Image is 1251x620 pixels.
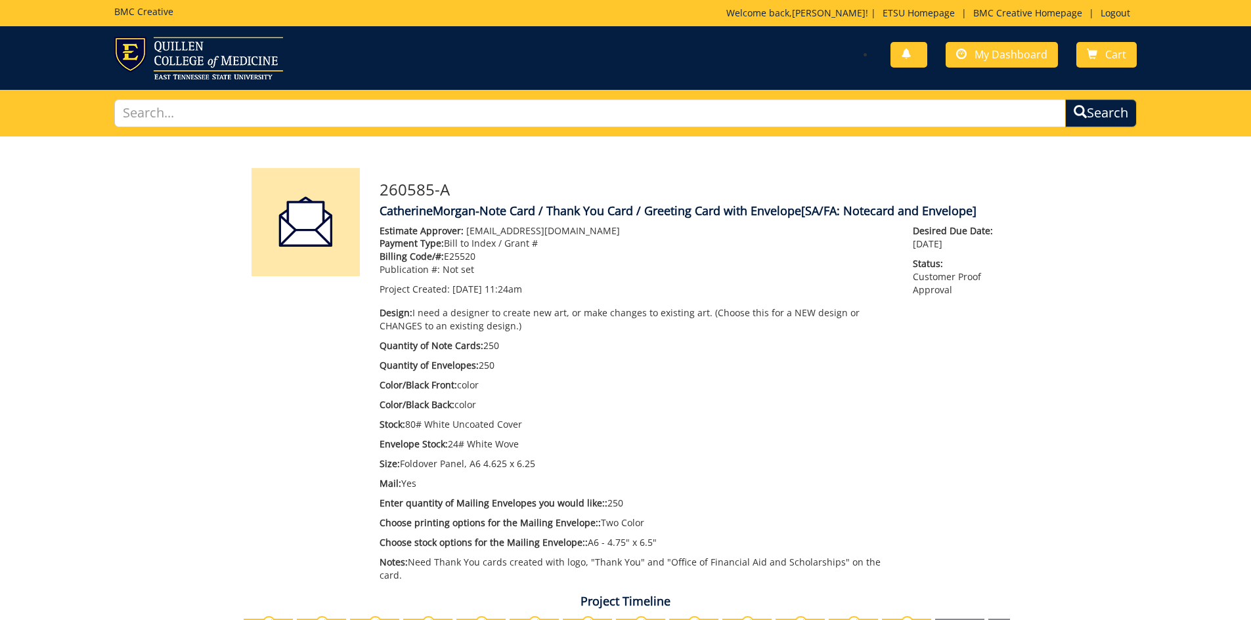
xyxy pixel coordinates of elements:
[380,359,479,371] span: Quantity of Envelopes:
[1076,42,1137,68] a: Cart
[380,237,894,250] p: Bill to Index / Grant #
[380,398,454,411] span: Color/Black Back:
[380,536,588,548] span: Choose stock options for the Mailing Envelope::
[380,438,448,450] span: Envelope Stock:
[380,379,894,392] p: color
[380,516,601,529] span: Choose printing options for the Mailing Envelope::
[380,457,894,470] p: Foldover Panel, A6 4.625 x 6.25
[114,99,1066,127] input: Search...
[380,516,894,529] p: Two Color
[380,438,894,451] p: 24# White Wove
[913,257,999,297] p: Customer Proof Approval
[380,497,894,510] p: 250
[380,398,894,411] p: color
[380,339,894,352] p: 250
[1105,47,1126,62] span: Cart
[792,7,866,19] a: [PERSON_NAME]
[443,263,474,276] span: Not set
[452,283,522,295] span: [DATE] 11:24am
[380,418,894,431] p: 80# White Uncoated Cover
[876,7,961,19] a: ETSU Homepage
[380,339,483,352] span: Quantity of Note Cards:
[380,306,412,319] span: Design:
[380,263,440,276] span: Publication #:
[726,7,1137,20] p: Welcome back, ! | | |
[380,237,444,249] span: Payment Type:
[380,556,408,568] span: Notes:
[946,42,1058,68] a: My Dashboard
[1065,99,1137,127] button: Search
[913,257,999,270] span: Status:
[380,556,894,582] p: Need Thank You cards created with logo, "Thank You" and "Office of Financial Aid and Scholarships...
[380,477,894,490] p: Yes
[380,181,1000,198] h3: 260585-A
[380,359,894,372] p: 250
[380,283,450,295] span: Project Created:
[380,477,401,489] span: Mail:
[913,224,999,238] span: Desired Due Date:
[380,205,1000,218] h4: CatherineMorgan-Note Card / Thank You Card / Greeting Card with Envelope
[380,457,400,470] span: Size:
[967,7,1089,19] a: BMC Creative Homepage
[380,536,894,549] p: A6 - 4.75" x 6.5"
[380,224,464,237] span: Estimate Approver:
[380,379,457,391] span: Color/Black Front:
[114,37,283,79] img: ETSU logo
[242,595,1010,608] h4: Project Timeline
[380,224,894,238] p: [EMAIL_ADDRESS][DOMAIN_NAME]
[114,7,173,16] h5: BMC Creative
[380,250,894,263] p: E25520
[380,250,444,262] span: Billing Code/#:
[380,497,607,509] span: Enter quantity of Mailing Envelopes you would like::
[252,168,360,276] img: Product featured image
[801,203,977,218] span: [SA/FA: Notecard and Envelope]
[380,418,405,430] span: Stock:
[975,47,1047,62] span: My Dashboard
[1094,7,1137,19] a: Logout
[913,224,999,251] p: [DATE]
[380,306,894,333] p: I need a designer to create new art, or make changes to existing art. (Choose this for a NEW desi...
